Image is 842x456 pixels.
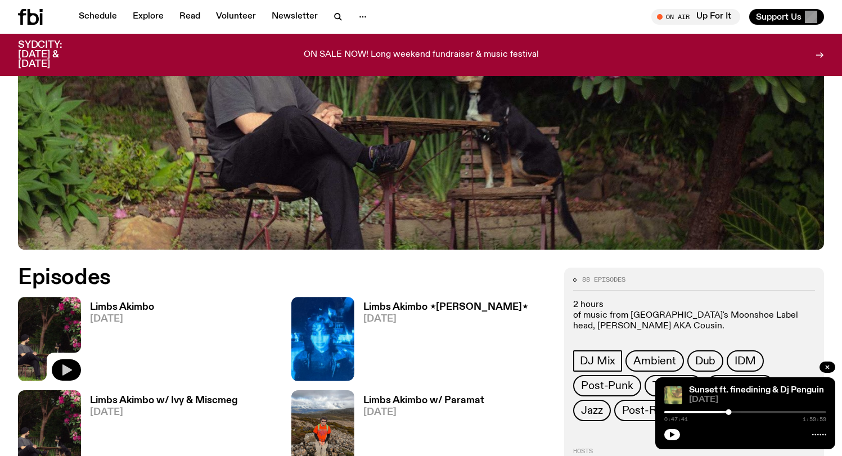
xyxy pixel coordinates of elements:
span: Trip Hop [652,380,695,392]
a: Read [173,9,207,25]
img: Jackson sits at an outdoor table, legs crossed and gazing at a black and brown dog also sitting a... [18,297,81,381]
span: DJ Mix [580,355,615,367]
span: [DATE] [363,314,528,324]
a: Limbs Akimbo[DATE] [81,303,154,381]
a: Volunteer [209,9,263,25]
h3: Limbs Akimbo [90,303,154,312]
h3: Limbs Akimbo w/ Paramat [363,396,484,405]
a: Newsletter [265,9,325,25]
span: Ambient [633,355,676,367]
a: DJ Mix [573,350,622,372]
a: Schedule [72,9,124,25]
span: [DATE] [90,314,154,324]
button: Support Us [749,9,824,25]
span: Post-Rock [622,404,674,417]
a: Post-Rock [614,400,682,421]
span: [DATE] [689,396,826,404]
a: Limbs Akimbo ⋆[PERSON_NAME]⋆[DATE] [354,303,528,381]
span: [DATE] [363,408,484,417]
h3: SYDCITY: [DATE] & [DATE] [18,40,90,69]
p: ON SALE NOW! Long weekend fundraiser & music festival [304,50,539,60]
a: Explore [126,9,170,25]
a: New Wave [706,375,775,396]
a: Ambient [625,350,684,372]
span: Dub [695,355,715,367]
span: Support Us [756,12,802,22]
span: [DATE] [90,408,238,417]
span: Jazz [581,404,602,417]
a: Dub [687,350,723,372]
button: On AirUp For It [651,9,740,25]
a: Jazz [573,400,610,421]
h3: Limbs Akimbo ⋆[PERSON_NAME]⋆ [363,303,528,312]
a: Post-Punk [573,375,641,396]
h3: Limbs Akimbo w/ Ivy & Miscmeg [90,396,238,405]
span: Post-Punk [581,380,633,392]
span: 1:59:59 [803,417,826,422]
span: 88 episodes [582,277,625,283]
a: IDM [727,350,763,372]
h2: Episodes [18,268,551,288]
span: IDM [735,355,755,367]
p: 2 hours of music from [GEOGRAPHIC_DATA]'s Moonshoe Label head, [PERSON_NAME] AKA Cousin. [573,300,815,332]
a: Trip Hop [645,375,703,396]
span: 0:47:41 [664,417,688,422]
a: Sunset ft. finedining & Dj Penguin [689,386,824,395]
